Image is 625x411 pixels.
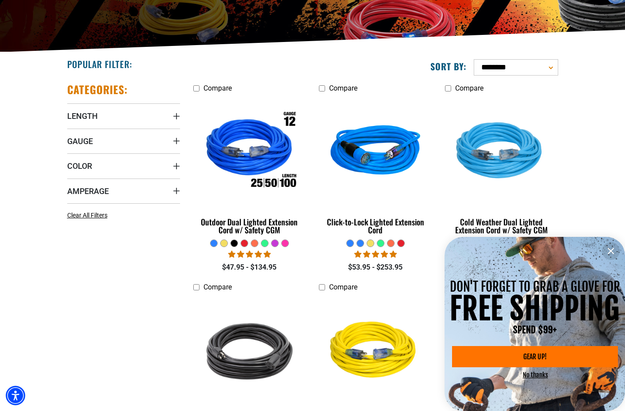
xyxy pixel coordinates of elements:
span: Gauge [67,136,93,146]
div: Cold Weather Dual Lighted Extension Cord w/ Safety CGM [445,218,558,234]
span: Compare [329,84,357,92]
summary: Amperage [67,179,180,203]
span: Compare [203,84,232,92]
a: GEAR UP! [452,346,618,367]
span: DON'T FORGET TO GRAB A GLOVE FOR [450,279,620,295]
span: Length [67,111,98,121]
span: Amperage [67,186,109,196]
a: blue Click-to-Lock Lighted Extension Cord [319,97,432,239]
h2: Popular Filter: [67,58,132,70]
span: 4.87 stars [354,250,397,259]
div: $47.95 - $134.95 [193,262,306,273]
div: Accessibility Menu [6,386,25,405]
span: 4.81 stars [228,250,271,259]
img: blue [320,101,431,203]
span: Compare [329,283,357,291]
img: black [194,300,305,402]
span: Clear All Filters [67,212,107,219]
img: Light Blue [446,101,557,203]
button: No thanks [523,371,548,379]
span: FREE SHIPPING [450,290,619,327]
summary: Length [67,103,180,128]
a: Light Blue Cold Weather Dual Lighted Extension Cord w/ Safety CGM [445,97,558,239]
div: information [445,237,625,411]
span: Color [67,161,92,171]
button: Close [602,242,620,260]
div: Click-to-Lock Lighted Extension Cord [319,218,432,234]
img: Outdoor Dual Lighted Extension Cord w/ Safety CGM [194,101,305,203]
div: Outdoor Dual Lighted Extension Cord w/ Safety CGM [193,218,306,234]
summary: Gauge [67,129,180,153]
h2: Categories: [67,83,128,96]
summary: Color [67,153,180,178]
a: Outdoor Dual Lighted Extension Cord w/ Safety CGM Outdoor Dual Lighted Extension Cord w/ Safety CGM [193,97,306,239]
span: Compare [203,283,232,291]
span: GEAR UP! [523,353,547,360]
span: SPEND $99+ [513,324,557,335]
span: Compare [455,84,483,92]
img: yellow [320,300,431,402]
div: $53.95 - $253.95 [319,262,432,273]
a: Clear All Filters [67,211,111,220]
label: Sort by: [430,61,467,72]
